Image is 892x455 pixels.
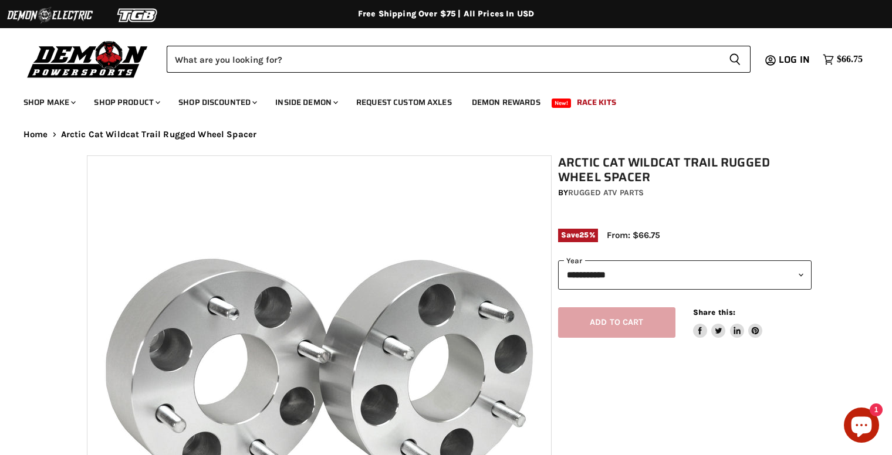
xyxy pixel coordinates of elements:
[6,4,94,26] img: Demon Electric Logo 2
[15,90,83,114] a: Shop Make
[568,90,625,114] a: Race Kits
[167,46,751,73] form: Product
[23,38,152,80] img: Demon Powersports
[840,408,883,446] inbox-online-store-chat: Shopify online store chat
[773,55,817,65] a: Log in
[579,230,589,239] span: 25
[94,4,182,26] img: TGB Logo 2
[61,130,257,140] span: Arctic Cat Wildcat Trail Rugged Wheel Spacer
[607,230,660,240] span: From: $66.75
[693,308,735,317] span: Share this:
[170,90,264,114] a: Shop Discounted
[167,46,719,73] input: Search
[558,260,812,289] select: year
[347,90,461,114] a: Request Custom Axles
[837,54,863,65] span: $66.75
[266,90,345,114] a: Inside Demon
[552,99,572,108] span: New!
[85,90,167,114] a: Shop Product
[779,52,810,67] span: Log in
[558,186,812,199] div: by
[568,188,644,198] a: Rugged ATV Parts
[558,229,598,242] span: Save %
[693,307,763,338] aside: Share this:
[817,51,869,68] a: $66.75
[15,86,860,114] ul: Main menu
[463,90,549,114] a: Demon Rewards
[558,155,812,185] h1: Arctic Cat Wildcat Trail Rugged Wheel Spacer
[23,130,48,140] a: Home
[719,46,751,73] button: Search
